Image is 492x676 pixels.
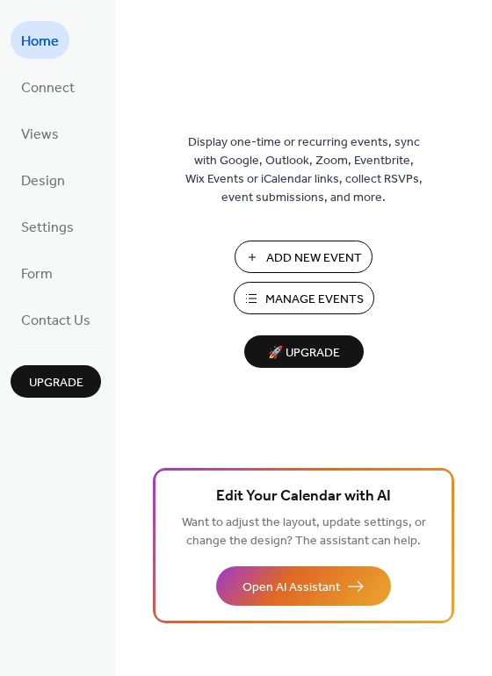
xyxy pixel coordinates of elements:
[21,28,59,55] span: Home
[216,485,391,509] span: Edit Your Calendar with AI
[235,241,373,273] button: Add New Event
[11,300,101,338] a: Contact Us
[21,75,75,102] span: Connect
[11,114,69,152] a: Views
[21,121,59,148] span: Views
[29,374,83,392] span: Upgrade
[11,68,85,105] a: Connect
[182,511,426,553] span: Want to adjust the layout, update settings, or change the design? The assistant can help.
[265,291,364,309] span: Manage Events
[244,335,364,368] button: 🚀 Upgrade
[21,307,90,334] span: Contact Us
[11,254,63,291] a: Form
[185,133,423,207] span: Display one-time or recurring events, sync with Google, Outlook, Zoom, Eventbrite, Wix Events or ...
[266,249,362,268] span: Add New Event
[11,21,69,59] a: Home
[242,579,340,597] span: Open AI Assistant
[11,365,101,398] button: Upgrade
[11,207,84,245] a: Settings
[255,342,353,365] span: 🚀 Upgrade
[21,261,53,288] span: Form
[21,168,65,195] span: Design
[234,282,374,314] button: Manage Events
[216,566,391,606] button: Open AI Assistant
[21,214,74,241] span: Settings
[11,161,76,198] a: Design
